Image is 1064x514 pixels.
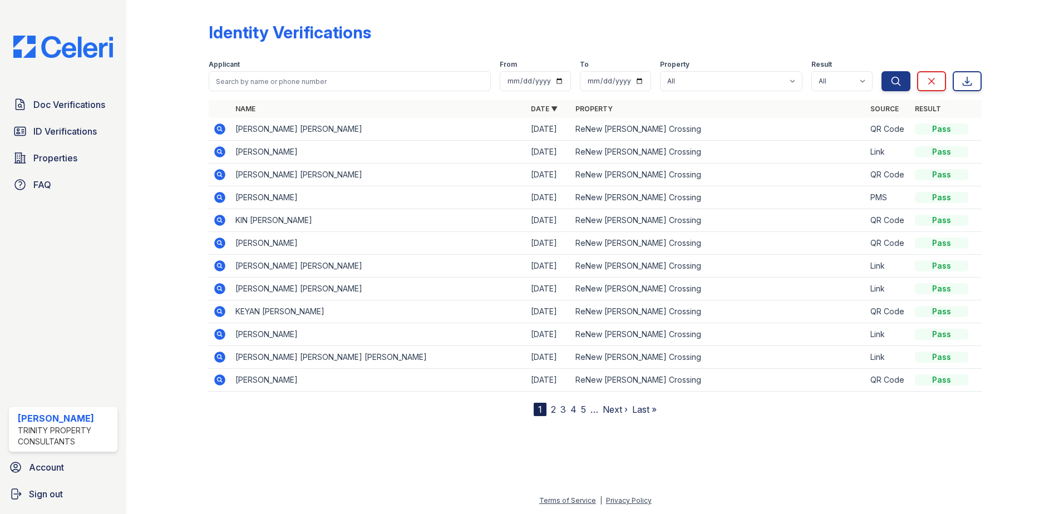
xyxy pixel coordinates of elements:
[4,36,122,58] img: CE_Logo_Blue-a8612792a0a2168367f1c8372b55b34899dd931a85d93a1a3d3e32e68fde9ad4.png
[29,461,64,474] span: Account
[575,105,613,113] a: Property
[866,346,910,369] td: Link
[231,255,526,278] td: [PERSON_NAME] [PERSON_NAME]
[33,125,97,138] span: ID Verifications
[4,456,122,478] a: Account
[526,209,571,232] td: [DATE]
[915,283,968,294] div: Pass
[534,403,546,416] div: 1
[606,496,652,505] a: Privacy Policy
[866,209,910,232] td: QR Code
[571,141,866,164] td: ReNew [PERSON_NAME] Crossing
[571,278,866,300] td: ReNew [PERSON_NAME] Crossing
[915,374,968,385] div: Pass
[915,146,968,157] div: Pass
[915,352,968,363] div: Pass
[571,232,866,255] td: ReNew [PERSON_NAME] Crossing
[915,123,968,135] div: Pass
[9,120,117,142] a: ID Verifications
[600,496,602,505] div: |
[235,105,255,113] a: Name
[571,323,866,346] td: ReNew [PERSON_NAME] Crossing
[866,323,910,346] td: Link
[571,300,866,323] td: ReNew [PERSON_NAME] Crossing
[526,141,571,164] td: [DATE]
[526,232,571,255] td: [DATE]
[526,323,571,346] td: [DATE]
[231,300,526,323] td: KEYAN [PERSON_NAME]
[4,483,122,505] a: Sign out
[526,278,571,300] td: [DATE]
[33,98,105,111] span: Doc Verifications
[231,186,526,209] td: [PERSON_NAME]
[526,346,571,369] td: [DATE]
[866,369,910,392] td: QR Code
[531,105,558,113] a: Date ▼
[571,164,866,186] td: ReNew [PERSON_NAME] Crossing
[915,306,968,317] div: Pass
[866,278,910,300] td: Link
[209,60,240,69] label: Applicant
[551,404,556,415] a: 2
[915,215,968,226] div: Pass
[29,487,63,501] span: Sign out
[580,60,589,69] label: To
[231,323,526,346] td: [PERSON_NAME]
[209,22,371,42] div: Identity Verifications
[571,186,866,209] td: ReNew [PERSON_NAME] Crossing
[866,118,910,141] td: QR Code
[866,255,910,278] td: Link
[231,278,526,300] td: [PERSON_NAME] [PERSON_NAME]
[571,255,866,278] td: ReNew [PERSON_NAME] Crossing
[526,118,571,141] td: [DATE]
[632,404,657,415] a: Last »
[560,404,566,415] a: 3
[33,178,51,191] span: FAQ
[915,105,941,113] a: Result
[866,164,910,186] td: QR Code
[9,147,117,169] a: Properties
[915,329,968,340] div: Pass
[570,404,577,415] a: 4
[231,369,526,392] td: [PERSON_NAME]
[870,105,899,113] a: Source
[571,369,866,392] td: ReNew [PERSON_NAME] Crossing
[526,164,571,186] td: [DATE]
[866,300,910,323] td: QR Code
[231,232,526,255] td: [PERSON_NAME]
[571,209,866,232] td: ReNew [PERSON_NAME] Crossing
[571,118,866,141] td: ReNew [PERSON_NAME] Crossing
[866,232,910,255] td: QR Code
[603,404,628,415] a: Next ›
[500,60,517,69] label: From
[571,346,866,369] td: ReNew [PERSON_NAME] Crossing
[9,93,117,116] a: Doc Verifications
[231,164,526,186] td: [PERSON_NAME] [PERSON_NAME]
[231,141,526,164] td: [PERSON_NAME]
[526,186,571,209] td: [DATE]
[915,192,968,203] div: Pass
[18,412,113,425] div: [PERSON_NAME]
[231,209,526,232] td: KIN [PERSON_NAME]
[866,141,910,164] td: Link
[539,496,596,505] a: Terms of Service
[18,425,113,447] div: Trinity Property Consultants
[526,369,571,392] td: [DATE]
[209,71,491,91] input: Search by name or phone number
[231,118,526,141] td: [PERSON_NAME] [PERSON_NAME]
[915,169,968,180] div: Pass
[660,60,689,69] label: Property
[9,174,117,196] a: FAQ
[33,151,77,165] span: Properties
[811,60,832,69] label: Result
[915,260,968,271] div: Pass
[526,300,571,323] td: [DATE]
[915,238,968,249] div: Pass
[866,186,910,209] td: PMS
[231,346,526,369] td: [PERSON_NAME] [PERSON_NAME] [PERSON_NAME]
[590,403,598,416] span: …
[526,255,571,278] td: [DATE]
[581,404,586,415] a: 5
